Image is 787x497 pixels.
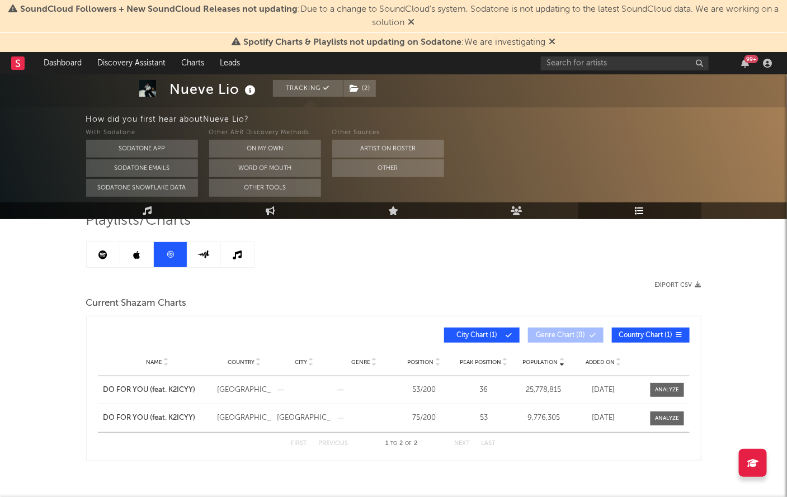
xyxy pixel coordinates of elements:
span: of [405,441,412,446]
button: Sodatone Snowflake Data [86,179,198,197]
span: : Due to a change to SoundCloud's system, Sodatone is not updating to the latest SoundCloud data.... [20,5,779,27]
button: 99+ [741,59,749,68]
span: Position [408,359,434,366]
span: SoundCloud Followers + New SoundCloud Releases not updating [20,5,298,14]
span: Peak Position [460,359,501,366]
span: Playlists/Charts [86,214,191,228]
button: Sodatone App [86,140,198,158]
span: City Chart ( 1 ) [451,332,503,339]
button: (2) [343,80,376,97]
div: [DATE] [577,413,631,424]
button: Sodatone Emails [86,159,198,177]
button: Next [455,441,470,447]
span: City [295,359,307,366]
input: Search for artists [541,56,709,70]
span: ( 2 ) [343,80,376,97]
a: DO FOR YOU (feat. K2ICYY) [103,385,212,396]
a: Leads [212,52,248,74]
span: Genre Chart ( 0 ) [535,332,587,339]
div: 53 [457,413,511,424]
button: Other Tools [209,179,321,197]
div: 1 2 2 [371,437,432,451]
button: Last [482,441,496,447]
div: 25,778,815 [517,385,571,396]
button: On My Own [209,140,321,158]
button: Artist on Roster [332,140,444,158]
a: Charts [173,52,212,74]
span: Current Shazam Charts [86,297,187,310]
span: Genre [351,359,370,366]
div: [GEOGRAPHIC_DATA] [218,413,272,424]
span: Country Chart ( 1 ) [619,332,673,339]
button: City Chart(1) [444,328,520,343]
div: [GEOGRAPHIC_DATA] [277,413,332,424]
button: Country Chart(1) [612,328,690,343]
button: Genre Chart(0) [528,328,604,343]
a: Dashboard [36,52,89,74]
button: First [291,441,308,447]
button: Tracking [273,80,343,97]
div: 36 [457,385,511,396]
div: [GEOGRAPHIC_DATA] [218,385,272,396]
span: to [390,441,397,446]
div: 9,776,305 [517,413,571,424]
div: With Sodatone [86,126,198,140]
div: 53 / 200 [397,385,451,396]
span: Added On [586,359,615,366]
span: Spotify Charts & Playlists not updating on Sodatone [243,38,461,47]
span: Country [228,359,255,366]
div: 99 + [744,55,758,63]
span: Name [146,359,162,366]
div: [DATE] [577,385,631,396]
span: Population [523,359,558,366]
a: DO FOR YOU (feat. K2ICYY) [103,413,212,424]
div: Other A&R Discovery Methods [209,126,321,140]
button: Word Of Mouth [209,159,321,177]
div: Other Sources [332,126,444,140]
button: Previous [319,441,348,447]
a: Discovery Assistant [89,52,173,74]
span: Dismiss [549,38,555,47]
div: 75 / 200 [397,413,451,424]
div: Nueve Lio [170,80,259,98]
span: : We are investigating [243,38,545,47]
span: Dismiss [408,18,415,27]
button: Other [332,159,444,177]
button: Export CSV [655,282,701,288]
